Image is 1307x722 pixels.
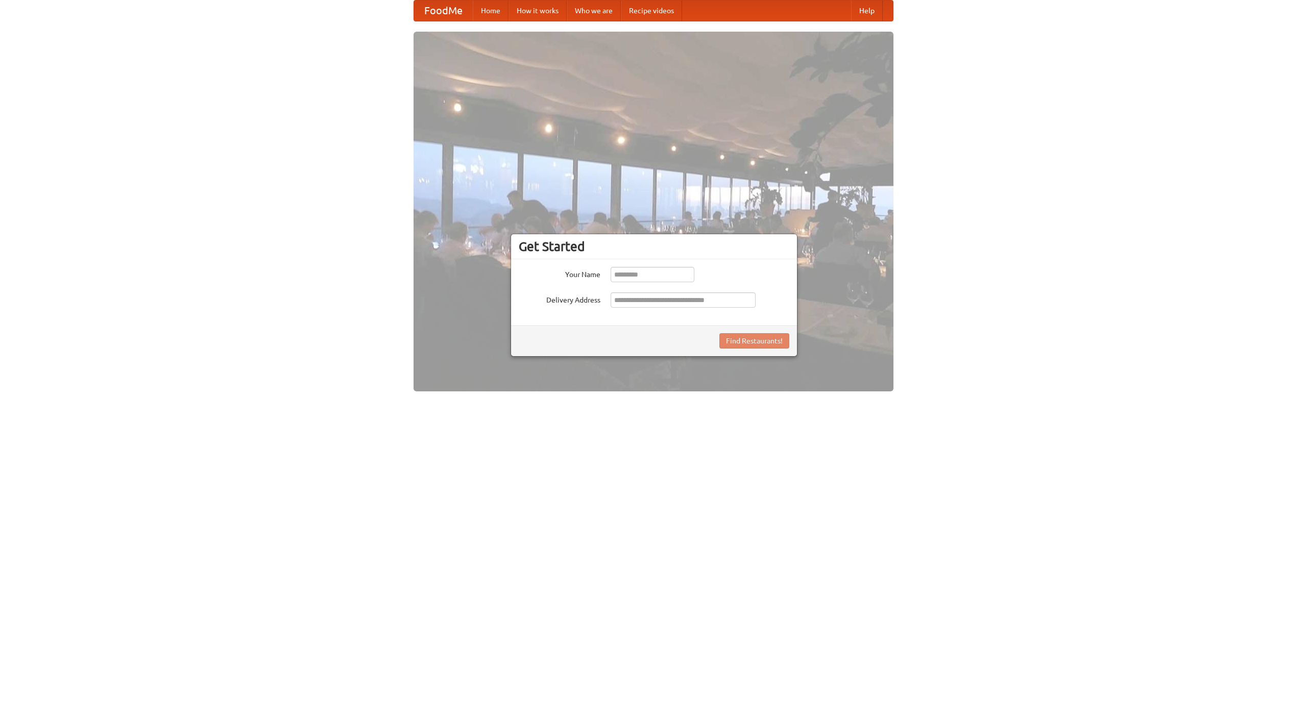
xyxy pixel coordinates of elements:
a: How it works [509,1,567,21]
a: Home [473,1,509,21]
a: Who we are [567,1,621,21]
button: Find Restaurants! [719,333,789,348]
h3: Get Started [519,239,789,254]
label: Delivery Address [519,292,600,305]
a: Recipe videos [621,1,682,21]
a: Help [851,1,883,21]
label: Your Name [519,267,600,280]
a: FoodMe [414,1,473,21]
